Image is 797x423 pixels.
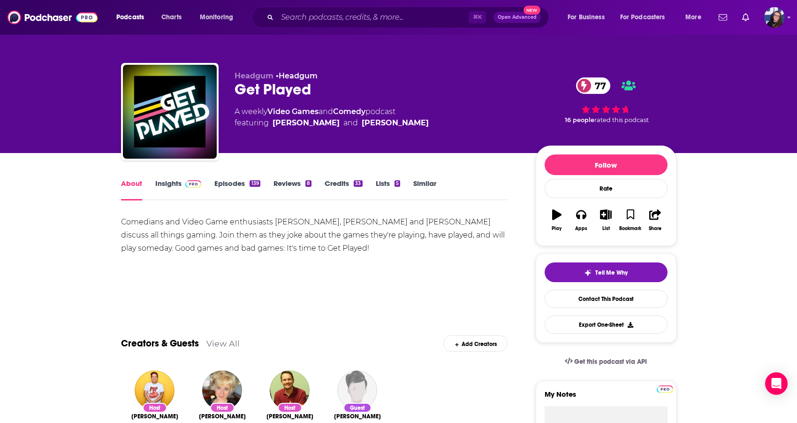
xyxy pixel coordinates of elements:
[524,6,540,15] span: New
[8,8,98,26] img: Podchaser - Follow, Share and Rate Podcasts
[595,269,628,277] span: Tell Me Why
[279,71,318,80] a: Headgum
[545,315,668,334] button: Export One-Sheet
[619,226,641,231] div: Bookmark
[270,370,310,410] a: Nick Wiger
[200,11,233,24] span: Monitoring
[260,7,558,28] div: Search podcasts, credits, & more...
[545,179,668,198] div: Rate
[545,154,668,175] button: Follow
[545,262,668,282] button: tell me why sparkleTell Me Why
[557,350,655,373] a: Get this podcast via API
[614,10,679,25] button: open menu
[278,403,302,413] div: Host
[337,370,377,410] img: Brendan James
[738,9,753,25] a: Show notifications dropdown
[121,338,199,349] a: Creators & Guests
[376,179,400,200] a: Lists5
[765,372,788,395] div: Open Intercom Messenger
[469,11,486,23] span: ⌘ K
[334,413,381,420] a: Brendan James
[574,358,647,366] span: Get this podcast via API
[493,12,541,23] button: Open AdvancedNew
[214,179,260,200] a: Episodes139
[354,180,362,187] div: 33
[620,11,665,24] span: For Podcasters
[362,117,429,129] a: Heather Anne Campbell
[343,117,358,129] span: and
[273,117,340,129] a: Nick Wiger
[764,7,785,28] img: User Profile
[334,413,381,420] span: [PERSON_NAME]
[545,390,668,406] label: My Notes
[266,413,313,420] a: Nick Wiger
[498,15,537,20] span: Open Advanced
[568,11,605,24] span: For Business
[325,179,362,200] a: Credits33
[199,413,246,420] span: [PERSON_NAME]
[266,413,313,420] span: [PERSON_NAME]
[210,403,235,413] div: Host
[161,11,182,24] span: Charts
[545,203,569,237] button: Play
[116,11,144,24] span: Podcasts
[185,180,202,188] img: Podchaser Pro
[576,77,611,94] a: 77
[657,385,673,393] img: Podchaser Pro
[235,71,273,80] span: Headgum
[575,226,587,231] div: Apps
[273,179,311,200] a: Reviews8
[764,7,785,28] span: Logged in as CallieDaruk
[193,10,245,25] button: open menu
[395,180,400,187] div: 5
[319,107,333,116] span: and
[155,10,187,25] a: Charts
[602,226,610,231] div: List
[685,11,701,24] span: More
[715,9,731,25] a: Show notifications dropdown
[276,71,318,80] span: •
[250,180,260,187] div: 139
[110,10,156,25] button: open menu
[413,179,436,200] a: Similar
[206,338,240,348] a: View All
[121,179,142,200] a: About
[679,10,713,25] button: open menu
[235,106,429,129] div: A weekly podcast
[584,269,592,277] img: tell me why sparkle
[585,77,611,94] span: 77
[649,226,661,231] div: Share
[343,403,372,413] div: Guest
[155,179,202,200] a: InsightsPodchaser Pro
[143,403,167,413] div: Host
[593,203,618,237] button: List
[657,384,673,393] a: Pro website
[565,116,594,123] span: 16 people
[131,413,178,420] a: Matt Apodaca
[131,413,178,420] span: [PERSON_NAME]
[443,335,508,352] div: Add Creators
[305,180,311,187] div: 8
[569,203,593,237] button: Apps
[121,215,508,255] div: Comedians and Video Game enthusiasts [PERSON_NAME], [PERSON_NAME] and [PERSON_NAME] discuss all t...
[277,10,469,25] input: Search podcasts, credits, & more...
[333,107,365,116] a: Comedy
[618,203,643,237] button: Bookmark
[561,10,616,25] button: open menu
[545,290,668,308] a: Contact This Podcast
[594,116,649,123] span: rated this podcast
[267,107,319,116] a: Video Games
[764,7,785,28] button: Show profile menu
[135,370,175,410] img: Matt Apodaca
[536,71,676,130] div: 77 16 peoplerated this podcast
[123,65,217,159] img: Get Played
[643,203,667,237] button: Share
[235,117,429,129] span: featuring
[202,370,242,410] img: Heather Anne Campbell
[199,413,246,420] a: Heather Anne Campbell
[552,226,562,231] div: Play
